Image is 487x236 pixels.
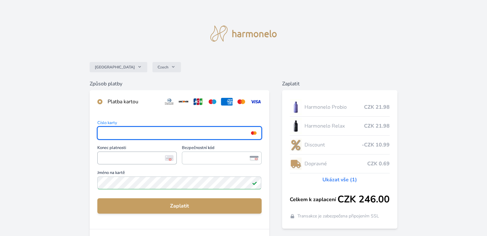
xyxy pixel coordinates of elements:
[362,141,390,149] span: -CZK 10.99
[364,103,390,111] span: CZK 21.98
[100,153,174,162] iframe: Iframe pro datum vypršení platnosti
[282,80,397,88] h6: Zaplatit
[185,153,258,162] iframe: Iframe pro bezpečnostní kód
[252,180,257,185] img: Platné pole
[210,26,277,42] img: logo.svg
[97,121,261,127] span: Číslo karty
[163,98,175,106] img: diners.svg
[97,177,261,189] input: Jméno na kartěPlatné pole
[367,160,390,168] span: CZK 0.69
[97,198,261,214] button: Zaplatit
[322,176,357,184] a: Ukázat vše (1)
[158,65,168,70] span: Czech
[192,98,204,106] img: jcb.svg
[108,98,158,106] div: Platba kartou
[90,62,147,72] button: [GEOGRAPHIC_DATA]
[249,130,258,136] img: mc
[95,65,135,70] span: [GEOGRAPHIC_DATA]
[304,122,364,130] span: Harmonelo Relax
[221,98,233,106] img: amex.svg
[297,213,379,219] span: Transakce je zabezpečena připojením SSL
[235,98,247,106] img: mc.svg
[290,99,302,115] img: CLEAN_PROBIO_se_stinem_x-lo.jpg
[337,194,390,205] span: CZK 246.00
[102,202,256,210] span: Zaplatit
[178,98,190,106] img: discover.svg
[152,62,181,72] button: Czech
[182,146,261,152] span: Bezpečnostní kód
[290,137,302,153] img: discount-lo.png
[207,98,218,106] img: maestro.svg
[304,103,364,111] span: Harmonelo Probio
[100,129,258,138] iframe: Iframe pro číslo karty
[290,156,302,172] img: delivery-lo.png
[290,118,302,134] img: CLEAN_RELAX_se_stinem_x-lo.jpg
[250,98,262,106] img: visa.svg
[165,155,174,161] img: Konec platnosti
[304,141,361,149] span: Discount
[97,146,177,152] span: Konec platnosti
[97,171,261,177] span: Jméno na kartě
[304,160,367,168] span: Dopravné
[90,80,269,88] h6: Způsob platby
[364,122,390,130] span: CZK 21.98
[290,196,337,203] span: Celkem k zaplacení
